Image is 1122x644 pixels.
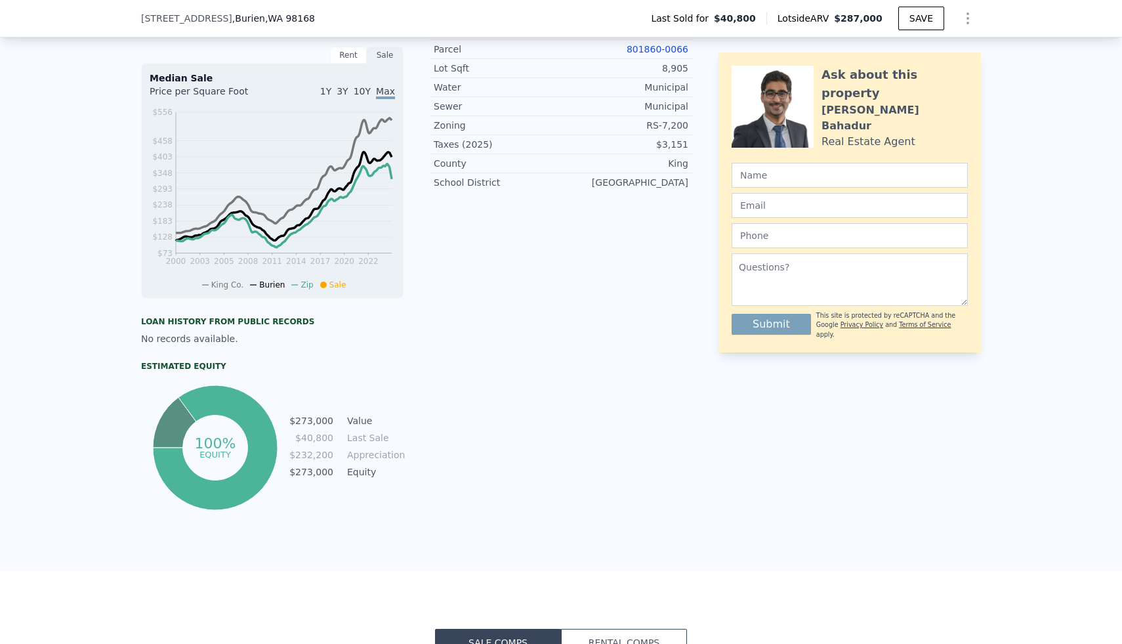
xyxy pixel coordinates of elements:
div: Loan history from public records [141,316,404,327]
span: Max [376,86,395,99]
span: $287,000 [834,13,883,24]
div: Ask about this property [821,66,968,102]
span: 1Y [320,86,331,97]
button: SAVE [898,7,944,30]
span: Lotside ARV [778,12,834,25]
div: Parcel [434,43,561,56]
tspan: 2008 [238,257,259,266]
td: $273,000 [289,465,334,479]
a: 801860-0066 [627,44,688,54]
tspan: 2014 [286,257,306,266]
td: Appreciation [344,448,404,462]
button: Show Options [955,5,981,32]
input: Email [732,193,968,218]
div: Water [434,81,561,94]
input: Name [732,163,968,188]
div: RS-7,200 [561,119,688,132]
div: Real Estate Agent [821,134,915,150]
span: Last Sold for [651,12,714,25]
div: Estimated Equity [141,361,404,372]
div: Lot Sqft [434,62,561,75]
a: Privacy Policy [841,321,883,328]
td: Last Sale [344,431,404,445]
td: $273,000 [289,414,334,428]
tspan: $458 [152,137,173,146]
td: Value [344,414,404,428]
div: Price per Square Foot [150,85,272,106]
div: Sale [367,47,404,64]
td: $232,200 [289,448,334,462]
span: $40,800 [714,12,756,25]
div: [PERSON_NAME] Bahadur [821,102,968,134]
tspan: 2005 [214,257,234,266]
div: Rent [330,47,367,64]
td: $40,800 [289,431,334,445]
div: Zoning [434,119,561,132]
a: Terms of Service [899,321,951,328]
div: This site is protected by reCAPTCHA and the Google and apply. [816,311,968,339]
div: No records available. [141,332,404,345]
tspan: 2017 [310,257,331,266]
tspan: 2000 [166,257,186,266]
td: Equity [344,465,404,479]
tspan: $73 [157,249,173,258]
div: School District [434,176,561,189]
input: Phone [732,223,968,248]
span: King Co. [211,280,244,290]
tspan: $183 [152,217,173,226]
tspan: $128 [152,232,173,242]
div: Taxes (2025) [434,138,561,151]
div: King [561,157,688,170]
div: $3,151 [561,138,688,151]
tspan: 100% [194,435,236,452]
span: Zip [301,280,313,290]
span: , WA 98168 [265,13,315,24]
tspan: $238 [152,200,173,209]
tspan: $403 [152,152,173,161]
span: Sale [329,280,346,290]
div: 8,905 [561,62,688,75]
span: Burien [259,280,285,290]
tspan: 2011 [262,257,282,266]
span: , Burien [232,12,315,25]
div: Municipal [561,81,688,94]
tspan: $556 [152,108,173,117]
tspan: 2003 [190,257,210,266]
tspan: 2020 [334,257,354,266]
button: Submit [732,314,811,335]
tspan: 2022 [358,257,379,266]
div: Sewer [434,100,561,113]
span: [STREET_ADDRESS] [141,12,232,25]
tspan: equity [199,449,231,459]
tspan: $348 [152,169,173,178]
div: [GEOGRAPHIC_DATA] [561,176,688,189]
div: Municipal [561,100,688,113]
span: 3Y [337,86,348,97]
span: 10Y [354,86,371,97]
tspan: $293 [152,184,173,194]
div: Median Sale [150,72,395,85]
div: County [434,157,561,170]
